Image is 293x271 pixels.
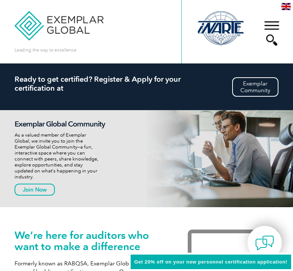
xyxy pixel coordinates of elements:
h2: Ready to get certified? Register & Apply for your certification at [15,75,278,93]
span: Get 20% off on your new personnel certification application! [134,259,287,265]
h1: We’re here for auditors who want to make a difference [15,230,165,252]
a: Join Now [15,184,55,196]
h2: Exemplar Global Community [15,119,113,128]
a: ExemplarCommunity [232,77,278,97]
img: contact-chat.png [255,234,274,252]
p: As a valued member of Exemplar Global, we invite you to join the Exemplar Global Community—a fun,... [15,132,113,180]
img: en [281,3,291,10]
p: Leading the way to excellence [15,46,77,54]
